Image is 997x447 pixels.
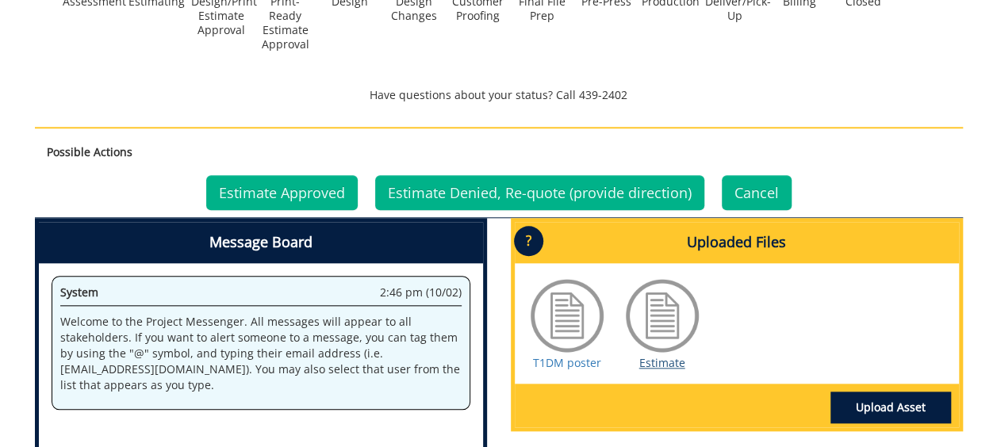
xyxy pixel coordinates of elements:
a: Estimate Approved [206,175,358,210]
span: 2:46 pm (10/02) [380,285,462,300]
a: Estimate Denied, Re-quote (provide direction) [375,175,704,210]
strong: Possible Actions [47,144,132,159]
p: Have questions about your status? Call 439-2402 [35,87,963,103]
a: Upload Asset [830,392,951,423]
a: Cancel [722,175,792,210]
span: System [60,285,98,300]
a: T1DM poster [533,355,601,370]
p: ? [514,226,543,256]
a: Estimate [639,355,685,370]
h4: Message Board [39,222,483,263]
p: Welcome to the Project Messenger. All messages will appear to all stakeholders. If you want to al... [60,314,462,393]
h4: Uploaded Files [515,222,959,263]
